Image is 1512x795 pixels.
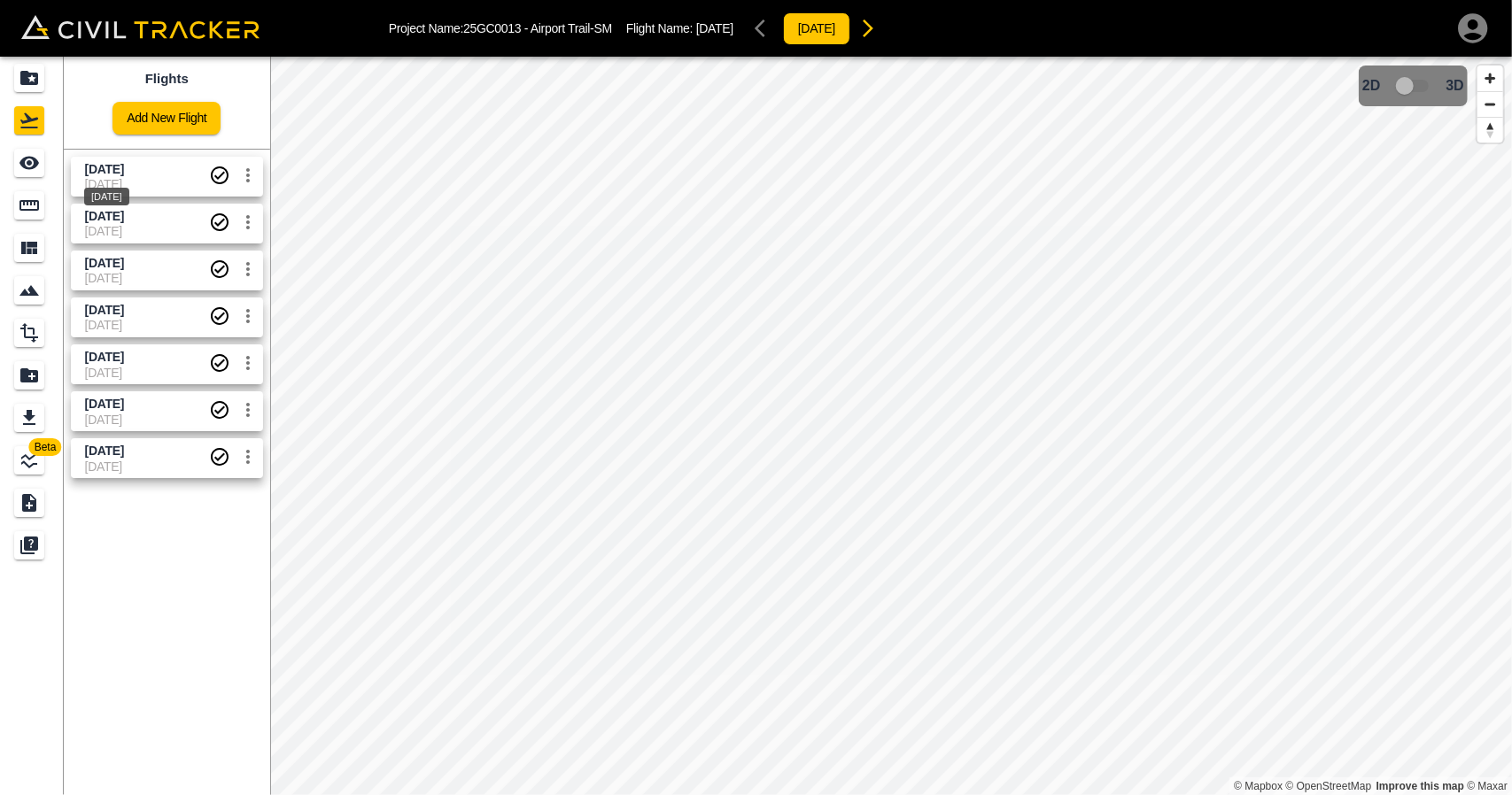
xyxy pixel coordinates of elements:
[270,57,1512,795] canvas: Map
[1467,780,1508,792] a: Maxar
[1286,780,1372,792] a: OpenStreetMap
[389,21,612,35] p: Project Name: 25GC0013 - Airport Trail-SM
[1477,117,1503,143] button: Reset bearing to north
[783,12,850,45] button: [DATE]
[1362,78,1380,94] span: 2D
[1477,66,1503,91] button: Zoom in
[696,21,733,35] span: [DATE]
[1477,91,1503,117] button: Zoom out
[21,15,260,40] img: Civil Tracker
[1376,780,1464,792] a: Map feedback
[1388,69,1439,103] span: 3D model not uploaded yet
[1234,780,1283,792] a: Mapbox
[626,21,733,35] p: Flight Name:
[84,188,129,205] div: [DATE]
[1446,78,1464,94] span: 3D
